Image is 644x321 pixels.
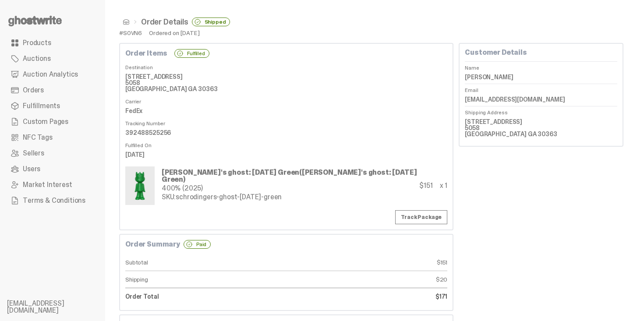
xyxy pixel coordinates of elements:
dd: FedEx [125,104,447,117]
dt: Tracking Number [125,117,447,126]
div: [PERSON_NAME]'s ghost: [DATE] Green [162,169,420,183]
a: Orders [7,82,98,98]
dt: Email [465,84,617,93]
dd: [STREET_ADDRESS] 5058 [GEOGRAPHIC_DATA] GA 30363 [465,115,617,141]
span: Users [23,166,40,173]
dd: $171 [287,288,448,305]
img: Schrodinger_Green_Hero_1.png [127,168,153,203]
dt: Fulfilled On [125,139,447,148]
a: Products [7,35,98,51]
span: Sellers [23,150,44,157]
a: Fulfillments [7,98,98,114]
dt: Name [465,61,617,71]
div: x 1 [440,182,448,189]
dd: [DATE] [125,148,447,161]
a: Users [7,161,98,177]
b: Order Summary [125,241,180,248]
a: Auctions [7,51,98,67]
dd: $20 [287,271,448,288]
dt: Subtotal [125,254,287,271]
span: Auctions [23,55,51,62]
dt: Shipping Address [465,106,617,115]
a: Terms & Conditions [7,193,98,208]
dd: 392488525256 [125,126,447,139]
a: Track Package [395,210,447,224]
dt: Shipping [125,271,287,288]
div: Ordered on [DATE] [149,30,200,36]
b: Customer Details [465,48,527,57]
div: #S0VN6 [119,30,142,36]
a: Market Interest [7,177,98,193]
a: Auction Analytics [7,67,98,82]
div: Fulfilled [174,49,209,58]
dd: $151 [287,254,448,271]
div: Shipped [192,18,230,26]
dt: Destination [125,61,447,70]
span: Custom Pages [23,118,68,125]
a: Custom Pages [7,114,98,130]
span: SKU: [162,192,176,201]
span: Market Interest [23,181,72,188]
div: Paid [184,240,211,249]
dt: Order Total [125,288,287,305]
span: Auction Analytics [23,71,78,78]
span: Fulfillments [23,102,60,109]
li: [EMAIL_ADDRESS][DOMAIN_NAME] [7,300,112,314]
li: Order Details [130,18,230,26]
b: Order Items [125,50,167,57]
span: Products [23,39,51,46]
span: NFC Tags [23,134,53,141]
dt: Carrier [125,95,447,104]
a: NFC Tags [7,130,98,145]
div: schrodingers-ghost-[DATE]-green [162,194,420,201]
dd: [PERSON_NAME] [465,71,617,84]
span: ([PERSON_NAME]'s ghost: [DATE] Green) [162,168,417,184]
div: 400% (2025) [162,185,420,192]
span: Terms & Conditions [23,197,85,204]
a: Sellers [7,145,98,161]
span: Orders [23,87,44,94]
dd: [EMAIL_ADDRESS][DOMAIN_NAME] [465,93,617,106]
div: $151 [419,182,432,189]
dd: [STREET_ADDRESS] 5058 [GEOGRAPHIC_DATA] GA 30363 [125,70,447,95]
